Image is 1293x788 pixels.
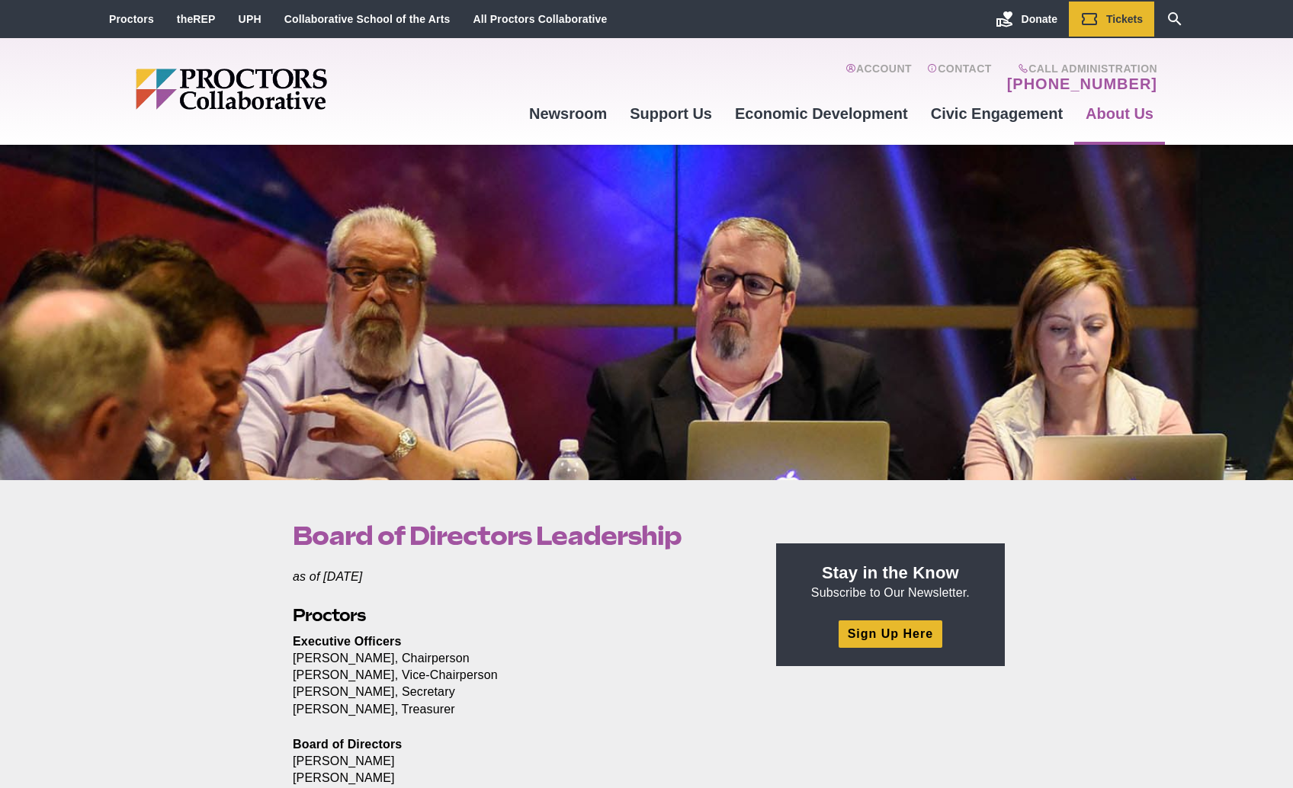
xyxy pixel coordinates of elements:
[136,69,444,110] img: Proctors logo
[845,62,912,93] a: Account
[293,738,402,751] strong: Board of Directors
[1069,2,1154,37] a: Tickets
[109,13,154,25] a: Proctors
[293,570,362,583] em: as of [DATE]
[919,93,1074,134] a: Civic Engagement
[293,604,741,627] h2: Proctors
[724,93,919,134] a: Economic Development
[1154,2,1195,37] a: Search
[822,563,959,582] strong: Stay in the Know
[284,13,451,25] a: Collaborative School of the Arts
[984,2,1069,37] a: Donate
[293,633,741,717] p: [PERSON_NAME], Chairperson [PERSON_NAME], Vice-Chairperson [PERSON_NAME], Secretary [PERSON_NAME]...
[293,635,402,648] strong: Executive Officers
[1003,62,1157,75] span: Call Administration
[473,13,607,25] a: All Proctors Collaborative
[239,13,261,25] a: UPH
[1007,75,1157,93] a: [PHONE_NUMBER]
[794,562,987,601] p: Subscribe to Our Newsletter.
[618,93,724,134] a: Support Us
[293,521,741,550] h1: Board of Directors Leadership
[1022,13,1057,25] span: Donate
[1074,93,1165,134] a: About Us
[927,62,992,93] a: Contact
[839,620,942,647] a: Sign Up Here
[177,13,216,25] a: theREP
[518,93,618,134] a: Newsroom
[1106,13,1143,25] span: Tickets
